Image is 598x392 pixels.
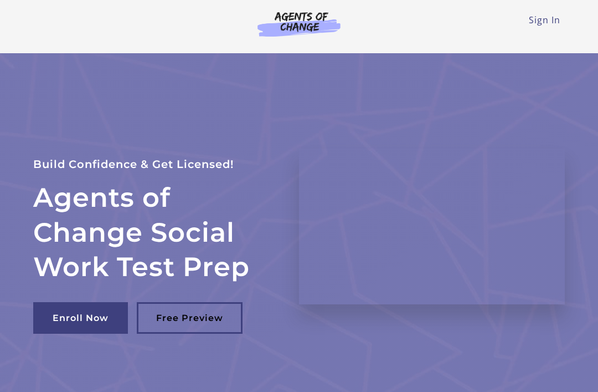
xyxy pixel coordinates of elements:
[246,11,352,37] img: Agents of Change Logo
[33,302,128,334] a: Enroll Now
[33,180,281,284] h2: Agents of Change Social Work Test Prep
[137,302,243,334] a: Free Preview
[529,14,560,26] a: Sign In
[33,155,281,174] p: Build Confidence & Get Licensed!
